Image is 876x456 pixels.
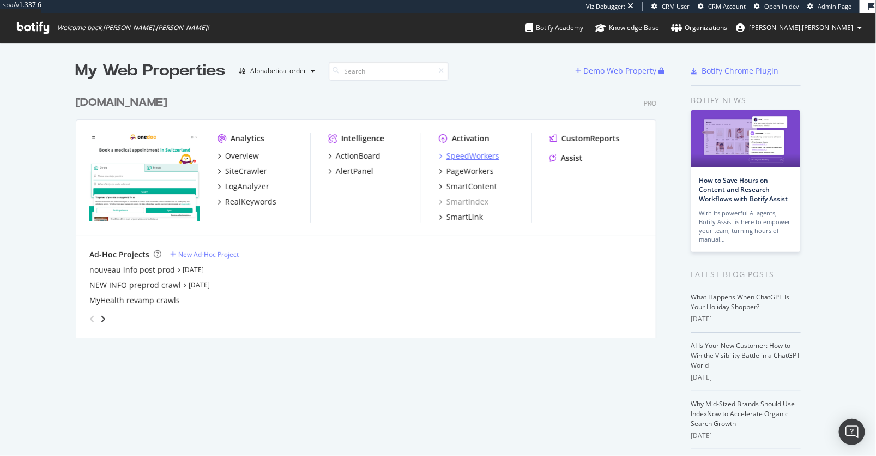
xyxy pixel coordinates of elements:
div: SiteCrawler [225,166,267,177]
a: CRM Account [698,2,746,11]
a: LogAnalyzer [218,181,269,192]
span: CRM Account [708,2,746,10]
a: [DOMAIN_NAME] [76,95,172,111]
div: angle-right [99,314,107,325]
img: onedoc.ch [89,133,200,221]
div: Viz Debugger: [586,2,625,11]
div: SmartLink [446,212,483,223]
div: [DATE] [691,431,801,441]
a: Demo Web Property [576,66,659,75]
a: What Happens When ChatGPT Is Your Holiday Shopper? [691,292,790,311]
a: MyHealth revamp crawls [89,295,180,306]
a: Admin Page [807,2,851,11]
div: [DATE] [691,314,801,324]
a: AI Is Your New Customer: How to Win the Visibility Battle in a ChatGPT World [691,341,801,370]
div: Overview [225,151,259,161]
div: grid [76,82,665,338]
input: Search [329,62,449,81]
a: Why Mid-Sized Brands Should Use IndexNow to Accelerate Organic Search Growth [691,399,795,428]
div: RealKeywords [225,196,276,207]
span: Welcome back, [PERSON_NAME].[PERSON_NAME] ! [57,23,209,32]
div: Demo Web Property [584,65,657,76]
a: [DATE] [183,265,204,274]
div: [DOMAIN_NAME] [76,95,167,111]
span: CRM User [662,2,690,10]
div: New Ad-Hoc Project [178,250,239,259]
div: Alphabetical order [251,68,307,74]
a: SpeedWorkers [439,151,499,161]
span: Open in dev [764,2,799,10]
a: SmartIndex [439,196,488,207]
a: RealKeywords [218,196,276,207]
a: CustomReports [549,133,620,144]
a: SiteCrawler [218,166,267,177]
a: Organizations [671,13,727,43]
div: Knowledge Base [595,22,659,33]
div: ActionBoard [336,151,380,161]
a: Botify Academy [525,13,583,43]
a: Open in dev [754,2,799,11]
div: Ad-Hoc Projects [89,249,149,260]
a: AlertPanel [328,166,373,177]
a: CRM User [651,2,690,11]
a: nouveau info post prod [89,265,175,275]
a: SmartLink [439,212,483,223]
div: Intelligence [341,133,384,144]
a: SmartContent [439,181,497,192]
a: How to Save Hours on Content and Research Workflows with Botify Assist [699,176,788,203]
a: Knowledge Base [595,13,659,43]
img: How to Save Hours on Content and Research Workflows with Botify Assist [691,110,800,167]
div: CustomReports [561,133,620,144]
div: [DATE] [691,373,801,382]
div: Botify news [691,94,801,106]
div: Open Intercom Messenger [839,419,865,445]
div: angle-left [85,310,99,328]
a: Overview [218,151,259,161]
div: Botify Chrome Plugin [702,65,779,76]
span: melanie.muller [749,23,853,32]
button: [PERSON_NAME].[PERSON_NAME] [727,19,871,37]
a: NEW INFO preprod crawl [89,280,181,291]
div: LogAnalyzer [225,181,269,192]
div: Pro [644,99,656,108]
a: ActionBoard [328,151,380,161]
div: Activation [452,133,490,144]
span: Admin Page [818,2,851,10]
a: Assist [549,153,583,164]
div: Analytics [231,133,264,144]
div: Latest Blog Posts [691,268,801,280]
div: My Web Properties [76,60,226,82]
a: PageWorkers [439,166,494,177]
div: Organizations [671,22,727,33]
a: Botify Chrome Plugin [691,65,779,76]
div: Botify Academy [525,22,583,33]
div: PageWorkers [446,166,494,177]
div: With its powerful AI agents, Botify Assist is here to empower your team, turning hours of manual… [699,209,792,244]
a: [DATE] [189,280,210,290]
a: New Ad-Hoc Project [170,250,239,259]
div: SpeedWorkers [446,151,499,161]
div: SmartContent [446,181,497,192]
button: Demo Web Property [576,62,659,80]
button: Alphabetical order [234,62,320,80]
div: AlertPanel [336,166,373,177]
div: Assist [561,153,583,164]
